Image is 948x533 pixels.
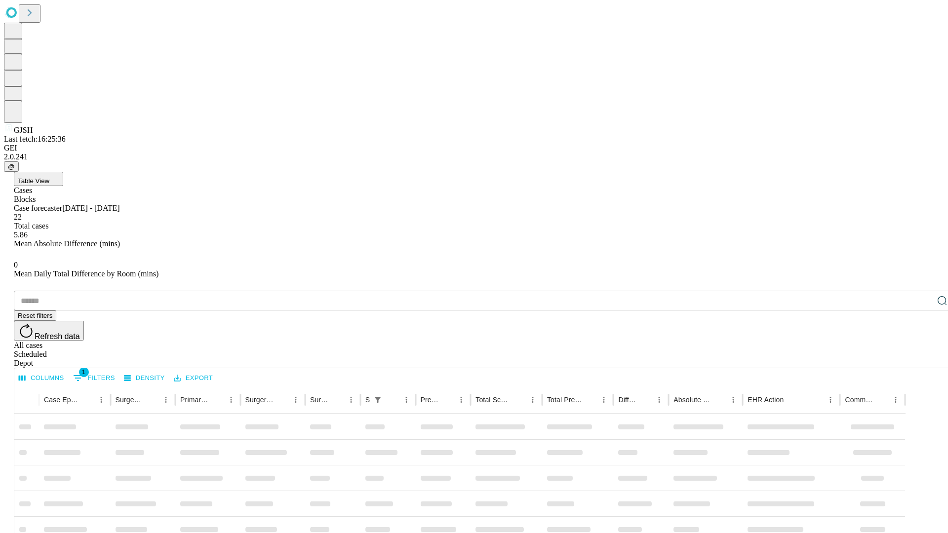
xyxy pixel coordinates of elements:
button: Menu [224,393,238,407]
span: Last fetch: 16:25:36 [4,135,66,143]
button: Refresh data [14,321,84,341]
button: Export [171,371,215,386]
button: Reset filters [14,310,56,321]
button: Sort [875,393,889,407]
button: Sort [785,393,798,407]
button: Menu [159,393,173,407]
button: Sort [80,393,94,407]
button: Select columns [16,371,67,386]
button: Sort [512,393,526,407]
div: Primary Service [180,396,209,404]
div: Difference [618,396,637,404]
button: Menu [94,393,108,407]
button: Sort [210,393,224,407]
span: @ [8,163,15,170]
button: Table View [14,172,63,186]
button: Menu [652,393,666,407]
div: Scheduled In Room Duration [365,396,370,404]
div: Surgeon Name [116,396,144,404]
span: Total cases [14,222,48,230]
span: GJSH [14,126,33,134]
div: Surgery Date [310,396,329,404]
div: GEI [4,144,944,152]
div: EHR Action [748,396,784,404]
button: Sort [145,393,159,407]
div: Comments [845,396,873,404]
button: Menu [399,393,413,407]
span: Case forecaster [14,204,62,212]
button: Sort [638,393,652,407]
button: Menu [454,393,468,407]
button: Menu [526,393,540,407]
div: Surgery Name [245,396,274,404]
button: Show filters [71,370,118,386]
button: Menu [889,393,903,407]
div: Predicted In Room Duration [421,396,440,404]
span: Reset filters [18,312,52,319]
div: Absolute Difference [673,396,711,404]
span: [DATE] - [DATE] [62,204,119,212]
button: Show filters [371,393,385,407]
button: Density [121,371,167,386]
span: 1 [79,367,89,377]
div: Total Predicted Duration [547,396,583,404]
span: 5.86 [14,230,28,239]
button: Menu [597,393,611,407]
span: Refresh data [35,332,80,341]
button: Menu [726,393,740,407]
button: Sort [583,393,597,407]
button: Sort [712,393,726,407]
button: @ [4,161,19,172]
div: 1 active filter [371,393,385,407]
span: Table View [18,177,49,185]
div: 2.0.241 [4,152,944,161]
div: Case Epic Id [44,396,79,404]
button: Sort [275,393,289,407]
button: Menu [824,393,837,407]
span: 0 [14,261,18,269]
div: Total Scheduled Duration [475,396,511,404]
button: Menu [289,393,303,407]
button: Sort [386,393,399,407]
span: Mean Absolute Difference (mins) [14,239,120,248]
span: Mean Daily Total Difference by Room (mins) [14,269,158,278]
span: 22 [14,213,22,221]
button: Sort [440,393,454,407]
button: Sort [330,393,344,407]
button: Menu [344,393,358,407]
